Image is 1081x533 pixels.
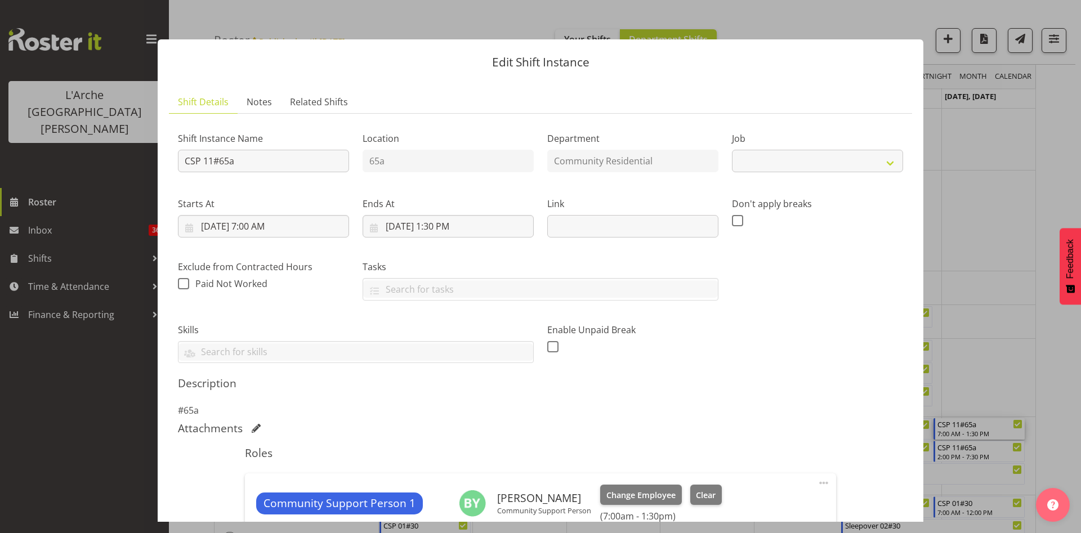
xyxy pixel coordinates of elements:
[247,95,272,109] span: Notes
[178,197,349,210] label: Starts At
[1065,239,1075,279] span: Feedback
[606,489,676,501] span: Change Employee
[178,260,349,274] label: Exclude from Contracted Hours
[547,132,718,145] label: Department
[178,150,349,172] input: Shift Instance Name
[696,489,716,501] span: Clear
[178,95,229,109] span: Shift Details
[178,404,903,417] p: #65a
[290,95,348,109] span: Related Shifts
[1047,499,1058,510] img: help-xxl-2.png
[363,260,718,274] label: Tasks
[497,492,591,504] h6: [PERSON_NAME]
[732,132,903,145] label: Job
[263,495,416,512] span: Community Support Person 1
[178,422,243,435] h5: Attachments
[169,56,912,68] p: Edit Shift Instance
[600,510,722,522] h6: (7:00am - 1:30pm)
[195,277,267,290] span: Paid Not Worked
[178,215,349,238] input: Click to select...
[363,280,718,298] input: Search for tasks
[178,323,534,337] label: Skills
[690,485,722,505] button: Clear
[178,132,349,145] label: Shift Instance Name
[732,197,903,210] label: Don't apply breaks
[245,446,836,460] h5: Roles
[178,377,903,390] h5: Description
[363,132,534,145] label: Location
[363,197,534,210] label: Ends At
[547,323,718,337] label: Enable Unpaid Break
[600,485,682,505] button: Change Employee
[363,215,534,238] input: Click to select...
[497,506,591,515] p: Community Support Person
[178,343,533,361] input: Search for skills
[459,490,486,517] img: bryan-yamson2040.jpg
[1060,228,1081,304] button: Feedback - Show survey
[547,197,718,210] label: Link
